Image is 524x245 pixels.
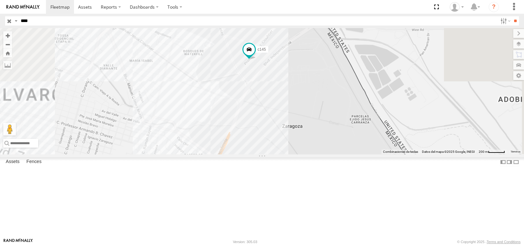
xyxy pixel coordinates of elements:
[233,240,257,244] div: Version: 305.03
[489,2,499,12] i: ?
[506,157,513,167] label: Dock Summary Table to the Right
[513,71,524,80] label: Map Settings
[13,16,18,26] label: Search Query
[457,240,520,244] div: © Copyright 2025 -
[383,150,418,154] button: Combinaciones de teclas
[500,157,506,167] label: Dock Summary Table to the Left
[257,47,266,52] span: c145
[3,40,12,49] button: Zoom out
[3,31,12,40] button: Zoom in
[477,150,507,154] button: Escala del mapa: 200 m por 49 píxeles
[479,150,488,153] span: 200 m
[23,158,45,167] label: Fences
[6,5,40,9] img: rand-logo.svg
[3,61,12,70] label: Measure
[3,49,12,57] button: Zoom Home
[510,150,520,153] a: Términos
[498,16,512,26] label: Search Filter Options
[487,240,520,244] a: Terms and Conditions
[447,2,466,12] div: Erick Ramirez
[422,150,475,153] span: Datos del mapa ©2025 Google, INEGI
[3,158,23,167] label: Assets
[4,239,33,245] a: Visit our Website
[3,123,16,136] button: Arrastra al hombrecito al mapa para abrir Street View
[513,157,519,167] label: Hide Summary Table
